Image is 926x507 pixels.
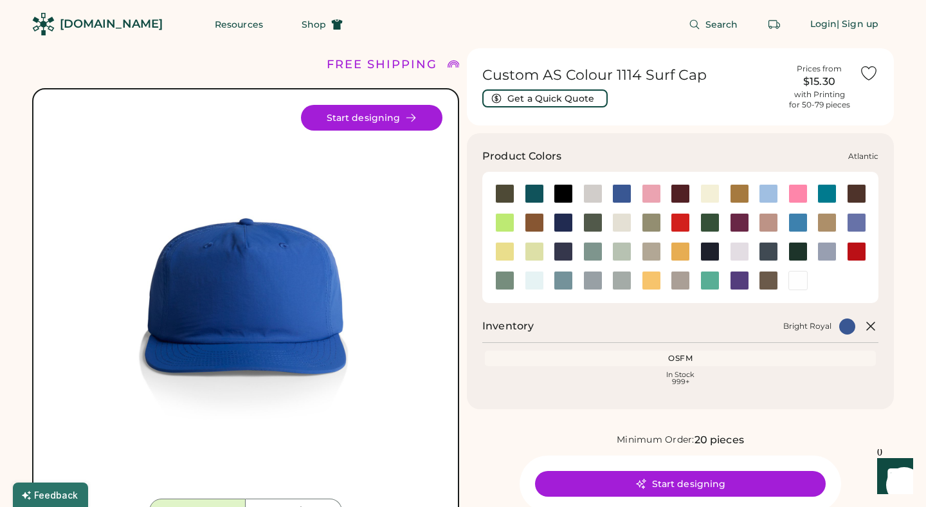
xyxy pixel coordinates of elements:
[848,151,878,161] div: Atlantic
[705,20,738,29] span: Search
[694,432,744,448] div: 20 pieces
[673,12,754,37] button: Search
[301,105,442,131] button: Start designing
[60,16,163,32] div: [DOMAIN_NAME]
[617,434,694,447] div: Minimum Order:
[32,13,55,35] img: Rendered Logo - Screens
[787,74,851,89] div: $15.30
[49,105,442,499] img: 1114 - Bright Royal Front Image
[797,64,842,74] div: Prices from
[327,56,437,73] div: FREE SHIPPING
[482,318,534,334] h2: Inventory
[837,18,878,31] div: | Sign up
[487,353,873,364] div: OSFM
[199,12,278,37] button: Resources
[482,89,608,107] button: Get a Quick Quote
[482,149,561,164] h3: Product Colors
[789,89,850,110] div: with Printing for 50-79 pieces
[49,105,442,499] div: 1114 Style Image
[302,20,326,29] span: Shop
[761,12,787,37] button: Retrieve an order
[487,371,873,385] div: In Stock 999+
[783,321,831,331] div: Bright Royal
[535,471,826,497] button: Start designing
[286,12,358,37] button: Shop
[810,18,837,31] div: Login
[865,449,920,504] iframe: Front Chat
[482,66,779,84] h1: Custom AS Colour 1114 Surf Cap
